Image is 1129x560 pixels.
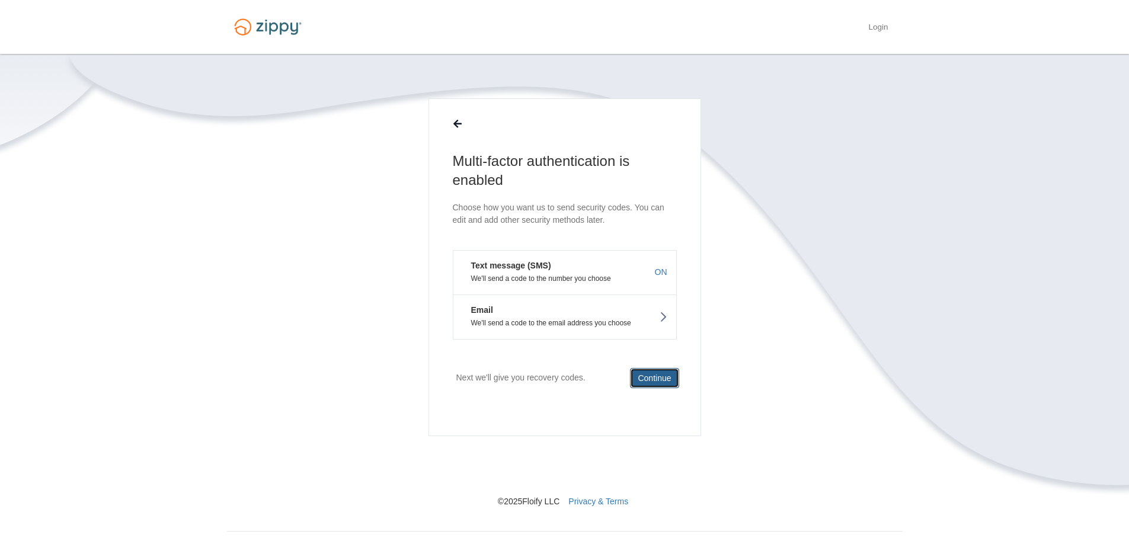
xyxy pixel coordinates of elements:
[462,260,551,271] em: Text message (SMS)
[462,274,667,283] p: We'll send a code to the number you choose
[462,319,667,327] p: We'll send a code to the email address you choose
[456,368,586,388] p: Next we'll give you recovery codes.
[868,23,888,34] a: Login
[453,201,677,226] p: Choose how you want us to send security codes. You can edit and add other security methods later.
[462,304,493,316] em: Email
[655,266,667,278] span: ON
[453,152,677,190] h1: Multi-factor authentication is enabled
[630,368,679,388] button: Continue
[227,13,309,41] img: Logo
[227,436,903,507] nav: © 2025 Floify LLC
[453,295,677,340] button: EmailWe'll send a code to the email address you choose
[568,497,628,506] a: Privacy & Terms
[453,250,677,295] button: Text message (SMS)We'll send a code to the number you chooseON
